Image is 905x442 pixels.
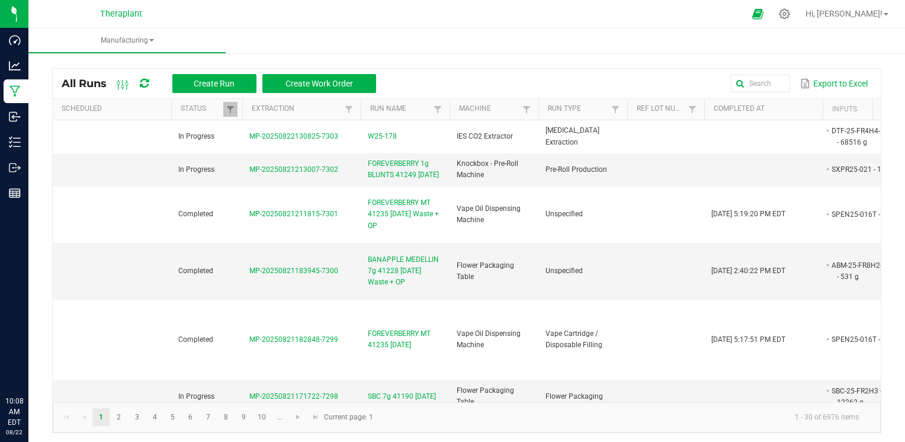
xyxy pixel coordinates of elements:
[5,396,23,428] p: 10:08 AM EDT
[685,102,699,117] a: Filter
[457,159,518,179] span: Knockbox - Pre-Roll Machine
[53,402,881,433] kendo-pager: Current page: 1
[9,60,21,72] inline-svg: Analytics
[12,347,47,383] iframe: Resource center
[519,102,534,117] a: Filter
[35,345,49,360] iframe: Resource center unread badge
[545,267,583,275] span: Unspecified
[178,392,214,401] span: In Progress
[545,329,602,349] span: Vape Cartridge / Disposable Filling
[744,2,771,25] span: Open Ecommerce Menu
[181,104,223,114] a: StatusSortable
[711,267,785,275] span: [DATE] 2:40:22 PM EDT
[110,408,127,426] a: Page 2
[431,102,445,117] a: Filter
[5,428,23,437] p: 08/22
[249,335,338,344] span: MP-20250821182848-7299
[62,73,385,94] div: All Runs
[368,131,397,142] span: W25-178
[711,210,785,218] span: [DATE] 5:19:20 PM EDT
[777,8,792,20] div: Manage settings
[217,408,235,426] a: Page 8
[62,104,166,114] a: ScheduledSortable
[253,408,271,426] a: Page 10
[290,408,307,426] a: Go to the next page
[235,408,252,426] a: Page 9
[545,126,599,146] span: [MEDICAL_DATA] Extraction
[178,267,213,275] span: Completed
[262,74,376,93] button: Create Work Order
[146,408,163,426] a: Page 4
[548,104,608,114] a: Run TypeSortable
[200,408,217,426] a: Page 7
[731,75,790,92] input: Search
[178,165,214,174] span: In Progress
[380,408,868,427] kendo-pager-info: 1 - 30 of 6976 items
[368,328,442,351] span: FOREVERBERRY MT 41235 [DATE]
[172,74,256,93] button: Create Run
[368,254,442,289] span: BANAPPLE MEDELLIN 7g 41228 [DATE] Waste + OP
[252,104,341,114] a: ExtractionSortable
[545,165,607,174] span: Pre-Roll Production
[368,158,442,181] span: FOREVERBERRY 1g BLUNTS 41249 [DATE]
[307,408,324,426] a: Go to the last page
[370,104,430,114] a: Run NameSortable
[311,412,320,422] span: Go to the last page
[9,162,21,174] inline-svg: Outbound
[545,392,603,401] span: Flower Packaging
[182,408,199,426] a: Page 6
[608,102,622,117] a: Filter
[100,9,142,19] span: Theraplant
[285,79,353,88] span: Create Work Order
[342,102,356,117] a: Filter
[28,28,226,53] a: Manufacturing
[457,329,521,349] span: Vape Oil Dispensing Machine
[457,204,521,224] span: Vape Oil Dispensing Machine
[714,104,818,114] a: Completed AtSortable
[28,36,226,46] span: Manufacturing
[271,408,288,426] a: Page 11
[249,132,338,140] span: MP-20250822130825-7303
[194,79,235,88] span: Create Run
[178,335,213,344] span: Completed
[457,386,514,406] span: Flower Packaging Table
[9,85,21,97] inline-svg: Manufacturing
[459,104,519,114] a: MachineSortable
[711,335,785,344] span: [DATE] 5:17:51 PM EDT
[9,136,21,148] inline-svg: Inventory
[797,73,871,94] button: Export to Excel
[9,34,21,46] inline-svg: Dashboard
[178,132,214,140] span: In Progress
[457,261,514,281] span: Flower Packaging Table
[178,210,213,218] span: Completed
[249,267,338,275] span: MP-20250821183945-7300
[249,210,338,218] span: MP-20250821211815-7301
[249,165,338,174] span: MP-20250821213007-7302
[368,391,436,402] span: SBC 7g 41190 [DATE]
[223,102,238,117] a: Filter
[545,210,583,218] span: Unspecified
[164,408,181,426] a: Page 5
[637,104,685,114] a: Ref Lot NumberSortable
[368,197,442,232] span: FOREVERBERRY MT 41235 [DATE] Waste + OP
[293,412,303,422] span: Go to the next page
[92,408,110,426] a: Page 1
[805,9,882,18] span: Hi, [PERSON_NAME]!
[129,408,146,426] a: Page 3
[457,132,513,140] span: IES CO2 Extractor
[249,392,338,401] span: MP-20250821171722-7298
[9,187,21,199] inline-svg: Reports
[9,111,21,123] inline-svg: Inbound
